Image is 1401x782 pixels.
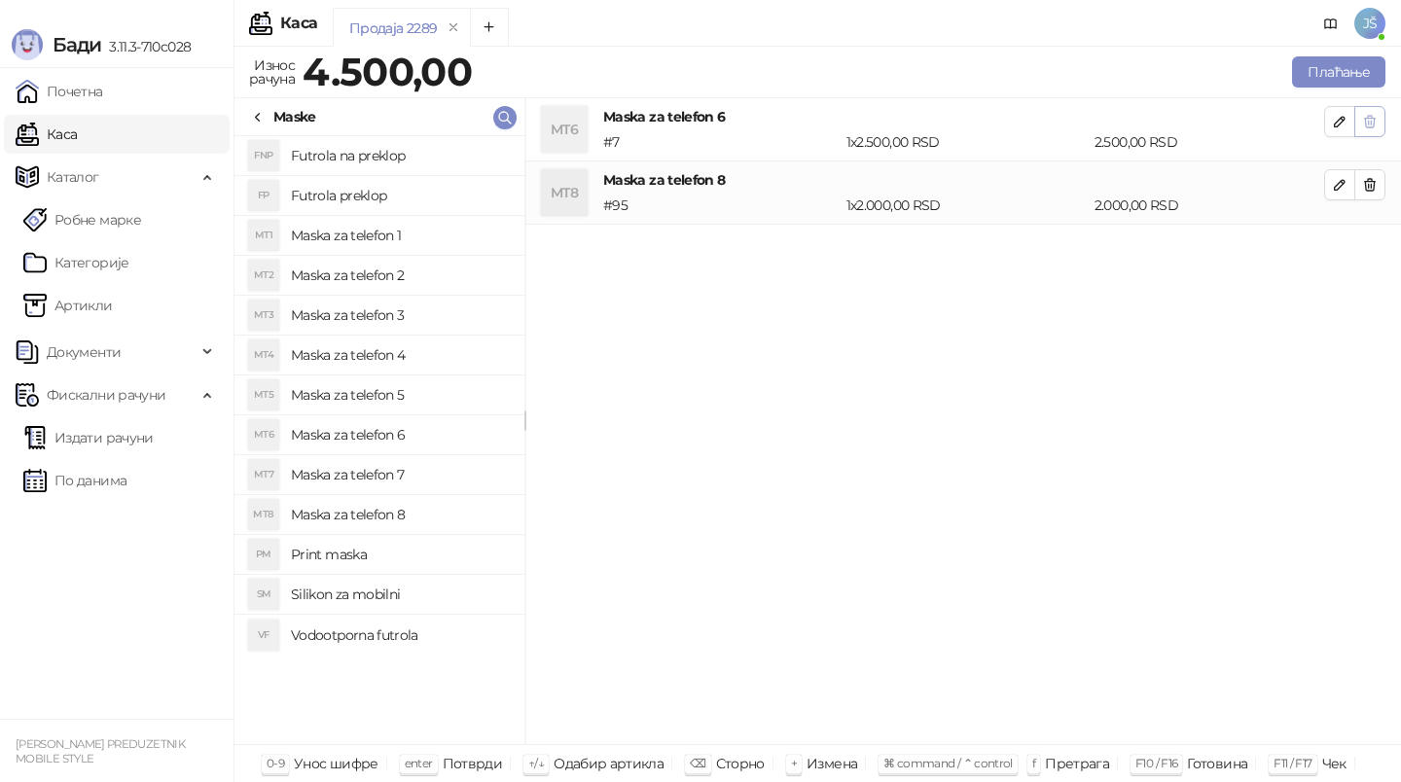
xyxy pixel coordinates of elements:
span: Бади [53,33,101,56]
div: PM [248,539,279,570]
div: MT6 [248,419,279,450]
h4: Futrola preklop [291,180,509,211]
span: ⌫ [690,756,705,770]
div: MT8 [541,169,588,216]
div: Одабир артикла [554,751,664,776]
h4: Maska za telefon 7 [291,459,509,490]
h4: Silikon za mobilni [291,579,509,610]
h4: Maska za telefon 6 [291,419,509,450]
a: Документација [1315,8,1347,39]
h4: Maska za telefon 5 [291,379,509,410]
div: MT2 [248,260,279,291]
div: MT4 [248,339,279,371]
div: MT6 [541,106,588,153]
h4: Print maska [291,539,509,570]
span: F11 / F17 [1274,756,1311,770]
a: Каса [16,115,77,154]
div: # 7 [599,131,843,153]
span: ⌘ command / ⌃ control [883,756,1013,770]
span: + [791,756,797,770]
div: Готовина [1187,751,1247,776]
h4: Maska za telefon 4 [291,339,509,371]
div: FNP [248,140,279,171]
h4: Vodootporna futrola [291,620,509,651]
div: Претрага [1045,751,1109,776]
div: 2.500,00 RSD [1091,131,1328,153]
div: # 95 [599,195,843,216]
div: Износ рачуна [245,53,299,91]
span: F10 / F16 [1135,756,1177,770]
span: Фискални рачуни [47,375,165,414]
div: MT1 [248,220,279,251]
a: Категорије [23,243,129,282]
span: JŠ [1354,8,1385,39]
div: Потврди [443,751,503,776]
a: ArtikliАртикли [23,286,113,325]
h4: Maska za telefon 8 [603,169,1324,191]
a: Издати рачуни [23,418,154,457]
div: VF [248,620,279,651]
div: 2.000,00 RSD [1091,195,1328,216]
span: Документи [47,333,121,372]
div: Сторно [716,751,765,776]
span: enter [405,756,433,770]
button: Add tab [470,8,509,47]
div: SM [248,579,279,610]
button: Плаћање [1292,56,1385,88]
div: Продаја 2289 [349,18,437,39]
a: По данима [23,461,126,500]
div: FP [248,180,279,211]
div: Чек [1322,751,1347,776]
div: MT8 [248,499,279,530]
span: 3.11.3-710c028 [101,38,191,55]
h4: Maska za telefon 6 [603,106,1324,127]
div: grid [234,136,524,744]
div: Измена [807,751,857,776]
div: Каса [280,16,317,31]
h4: Maska za telefon 1 [291,220,509,251]
div: Унос шифре [294,751,378,776]
h4: Futrola na preklop [291,140,509,171]
div: MT3 [248,300,279,331]
span: ↑/↓ [528,756,544,770]
span: 0-9 [267,756,284,770]
h4: Maska za telefon 8 [291,499,509,530]
button: remove [441,19,466,36]
div: MT5 [248,379,279,410]
span: f [1032,756,1035,770]
div: MT7 [248,459,279,490]
h4: Maska za telefon 3 [291,300,509,331]
strong: 4.500,00 [303,48,472,95]
div: 1 x 2.000,00 RSD [843,195,1091,216]
img: Logo [12,29,43,60]
div: 1 x 2.500,00 RSD [843,131,1091,153]
h4: Maska za telefon 2 [291,260,509,291]
div: Maske [273,106,316,127]
a: Робне марке [23,200,141,239]
span: Каталог [47,158,99,196]
small: [PERSON_NAME] PREDUZETNIK MOBILE STYLE [16,737,185,765]
a: Почетна [16,72,103,111]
